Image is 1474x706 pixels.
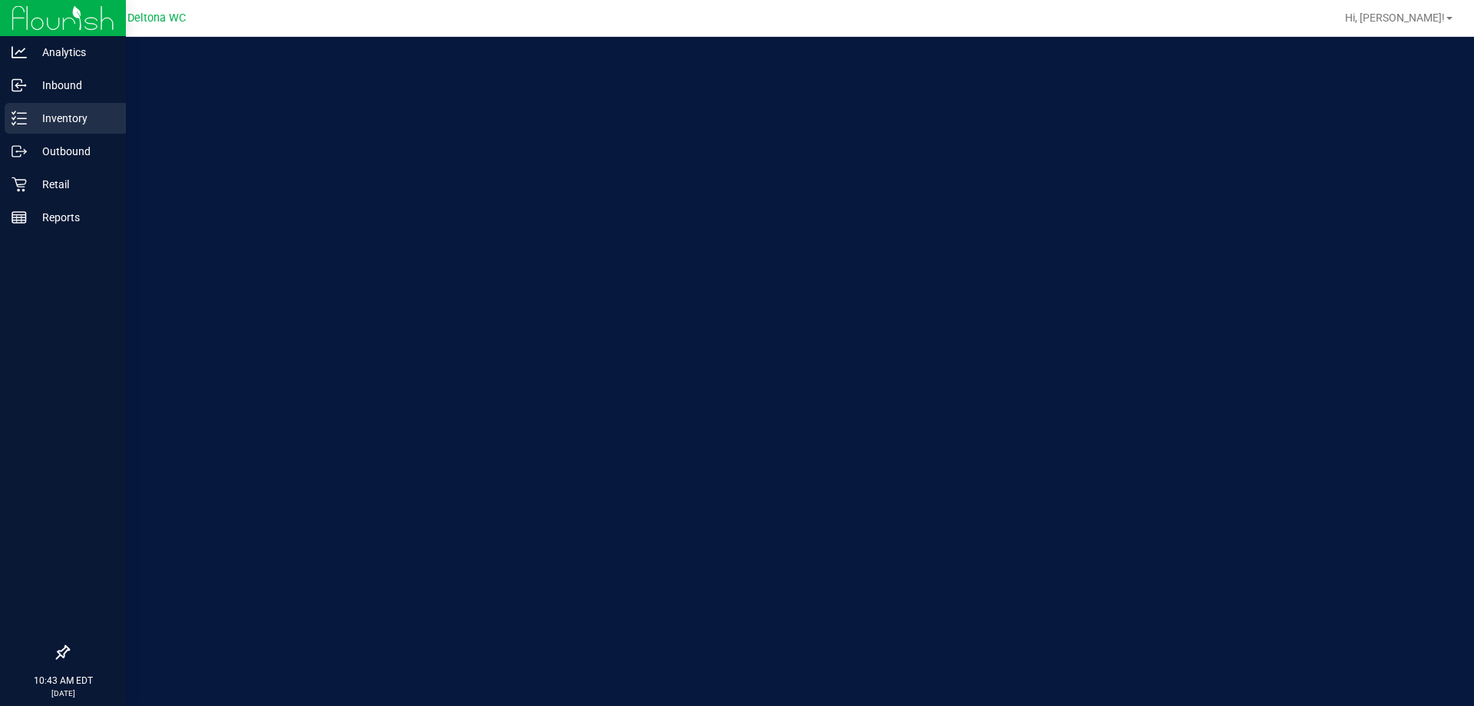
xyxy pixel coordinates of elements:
[27,76,119,94] p: Inbound
[27,109,119,128] p: Inventory
[12,144,27,159] inline-svg: Outbound
[27,43,119,61] p: Analytics
[12,177,27,192] inline-svg: Retail
[27,142,119,161] p: Outbound
[12,111,27,126] inline-svg: Inventory
[7,674,119,688] p: 10:43 AM EDT
[27,208,119,227] p: Reports
[12,210,27,225] inline-svg: Reports
[27,175,119,194] p: Retail
[127,12,186,25] span: Deltona WC
[1345,12,1445,24] span: Hi, [PERSON_NAME]!
[7,688,119,699] p: [DATE]
[12,78,27,93] inline-svg: Inbound
[12,45,27,60] inline-svg: Analytics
